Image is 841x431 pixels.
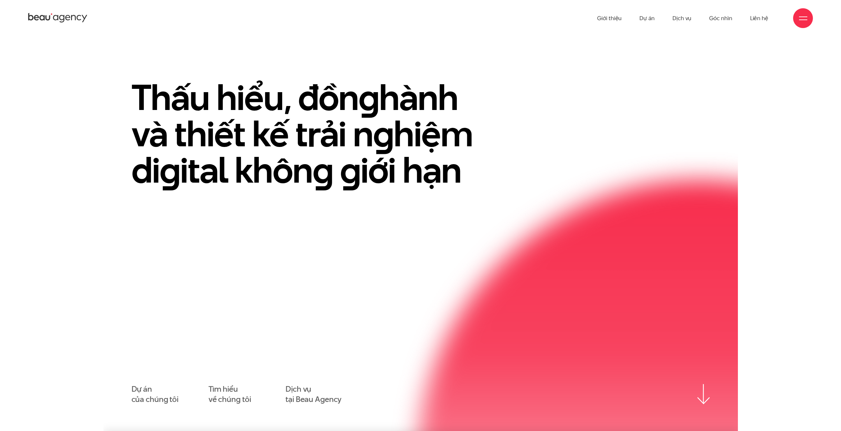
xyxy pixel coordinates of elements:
a: Dự áncủa chúng tôi [132,384,178,405]
en: g [373,109,394,159]
en: g [359,73,379,122]
en: g [313,145,333,195]
h1: Thấu hiểu, đồn hành và thiết kế trải n hiệm di ital khôn iới hạn [132,79,495,188]
en: g [160,145,180,195]
en: g [340,145,361,195]
a: Tìm hiểuvề chúng tôi [209,384,251,405]
a: Dịch vụtại Beau Agency [286,384,341,405]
